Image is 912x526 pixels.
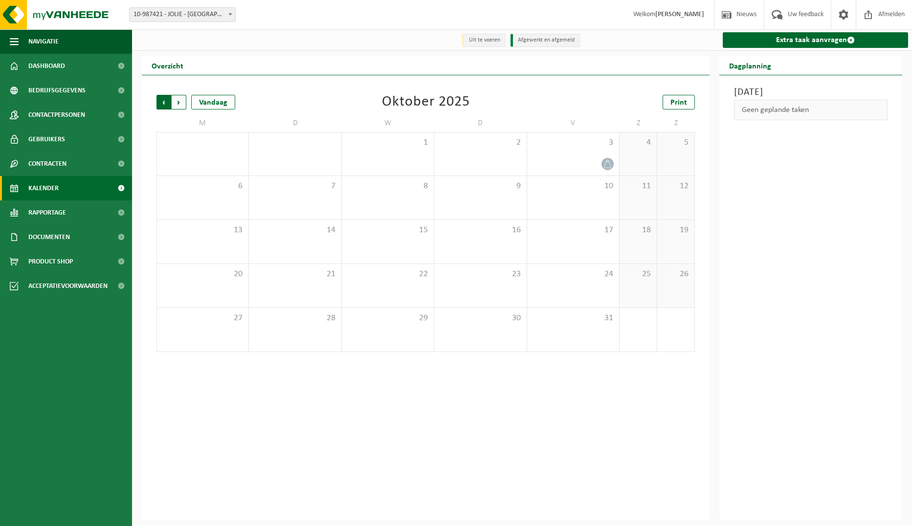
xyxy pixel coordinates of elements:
span: Contracten [28,152,67,176]
td: D [249,114,341,132]
td: D [434,114,527,132]
span: 21 [254,269,336,280]
span: 29 [347,313,429,324]
span: 28 [254,313,336,324]
span: 24 [532,269,614,280]
span: 20 [162,269,244,280]
span: 31 [532,313,614,324]
strong: [PERSON_NAME] [655,11,704,18]
span: 25 [624,269,652,280]
span: Print [670,99,687,107]
span: 16 [439,225,521,236]
span: Acceptatievoorwaarden [28,274,108,298]
div: Geen geplande taken [734,100,888,120]
span: Rapportage [28,200,66,225]
span: 2 [439,137,521,148]
span: Gebruikers [28,127,65,152]
span: 18 [624,225,652,236]
div: Vandaag [191,95,235,110]
h2: Dagplanning [719,56,781,75]
span: 12 [662,181,690,192]
span: 22 [347,269,429,280]
span: 14 [254,225,336,236]
span: Kalender [28,176,59,200]
li: Afgewerkt en afgemeld [511,34,580,47]
span: 17 [532,225,614,236]
div: Oktober 2025 [382,95,470,110]
span: 10-987421 - JOLIE - ROESELARE [130,8,235,22]
span: Product Shop [28,249,73,274]
span: Vorige [156,95,171,110]
span: 9 [439,181,521,192]
li: Uit te voeren [462,34,506,47]
span: 23 [439,269,521,280]
span: Documenten [28,225,70,249]
span: 6 [162,181,244,192]
span: 19 [662,225,690,236]
span: 26 [662,269,690,280]
span: Dashboard [28,54,65,78]
td: W [342,114,434,132]
td: Z [620,114,657,132]
td: Z [657,114,695,132]
span: 13 [162,225,244,236]
span: 8 [347,181,429,192]
span: 10 [532,181,614,192]
td: V [527,114,620,132]
span: 30 [439,313,521,324]
span: 1 [347,137,429,148]
span: 10-987421 - JOLIE - ROESELARE [129,7,236,22]
span: 11 [624,181,652,192]
span: Contactpersonen [28,103,85,127]
td: M [156,114,249,132]
span: 15 [347,225,429,236]
span: Bedrijfsgegevens [28,78,86,103]
span: 7 [254,181,336,192]
span: Volgende [172,95,186,110]
span: Navigatie [28,29,59,54]
span: 27 [162,313,244,324]
span: 3 [532,137,614,148]
h2: Overzicht [142,56,193,75]
a: Extra taak aanvragen [723,32,908,48]
a: Print [663,95,695,110]
span: 5 [662,137,690,148]
span: 4 [624,137,652,148]
h3: [DATE] [734,85,888,100]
